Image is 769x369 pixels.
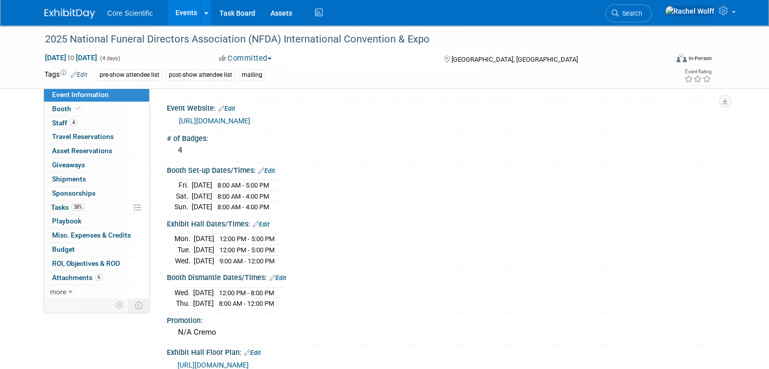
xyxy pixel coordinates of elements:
span: [GEOGRAPHIC_DATA], [GEOGRAPHIC_DATA] [451,56,578,63]
span: Booth [52,105,83,113]
span: Staff [52,119,77,127]
span: Tasks [51,203,85,211]
div: mailing [239,70,265,80]
div: 2025 National Funeral Directors Association (NFDA) International Convention & Expo [41,30,655,49]
td: Personalize Event Tab Strip [111,299,129,312]
div: Exhibit Hall Floor Plan: [167,345,725,358]
a: more [44,285,149,299]
span: 8:00 AM - 4:00 PM [217,203,269,211]
div: Promotion: [167,313,725,326]
a: Tasks38% [44,201,149,214]
div: Booth Dismantle Dates/Times: [167,270,725,283]
a: Shipments [44,172,149,186]
span: 8:00 AM - 5:00 PM [217,181,269,189]
td: Toggle Event Tabs [129,299,150,312]
td: [DATE] [192,191,212,202]
div: Event Website: [167,101,725,114]
td: Wed. [174,287,193,298]
div: 4 [174,143,717,158]
span: Travel Reservations [52,132,114,141]
span: [DATE] [DATE] [44,53,98,62]
div: # of Badges: [167,131,725,144]
td: [DATE] [194,234,214,245]
span: 8:00 AM - 4:00 PM [217,193,269,200]
span: (4 days) [99,55,120,62]
span: Asset Reservations [52,147,112,155]
a: Event Information [44,88,149,102]
td: [DATE] [192,202,212,212]
span: 6 [95,273,103,281]
img: Format-Inperson.png [676,54,687,62]
td: [DATE] [193,287,214,298]
a: [URL][DOMAIN_NAME] [179,117,250,125]
a: Giveaways [44,158,149,172]
td: Mon. [174,234,194,245]
span: Sponsorships [52,189,96,197]
span: ROI, Objectives & ROO [52,259,120,267]
span: Shipments [52,175,86,183]
div: pre-show attendee list [97,70,162,80]
span: 12:00 PM - 5:00 PM [219,235,275,243]
span: 4 [70,119,77,126]
td: Tue. [174,245,194,256]
span: 12:00 PM - 5:00 PM [219,246,275,254]
button: Committed [215,53,276,64]
div: Event Format [613,53,712,68]
span: Budget [52,245,75,253]
i: Booth reservation complete [76,106,81,111]
a: Attachments6 [44,271,149,285]
span: to [66,54,76,62]
div: N/A Cremo [174,325,717,340]
div: Exhibit Hall Dates/Times: [167,216,725,229]
a: Search [605,5,652,22]
td: Wed. [174,255,194,266]
span: 12:00 PM - 8:00 PM [219,289,274,297]
td: [DATE] [193,298,214,309]
img: Rachel Wolff [665,6,715,17]
td: Tags [44,69,87,81]
div: Event Rating [684,69,711,74]
a: Edit [253,221,269,228]
a: Travel Reservations [44,130,149,144]
a: [URL][DOMAIN_NAME] [177,361,249,369]
span: Core Scientific [107,9,153,17]
td: Thu. [174,298,193,309]
span: 9:00 AM - 12:00 PM [219,257,275,265]
span: 8:00 AM - 12:00 PM [219,300,274,307]
td: Sun. [174,202,192,212]
a: Edit [244,349,261,356]
a: Misc. Expenses & Credits [44,228,149,242]
span: Attachments [52,273,103,282]
div: Booth Set-up Dates/Times: [167,163,725,176]
a: Edit [269,274,286,282]
a: Booth [44,102,149,116]
span: Search [619,10,642,17]
a: Asset Reservations [44,144,149,158]
img: ExhibitDay [44,9,95,19]
span: Misc. Expenses & Credits [52,231,131,239]
a: Edit [71,71,87,78]
a: Staff4 [44,116,149,130]
span: Event Information [52,90,109,99]
td: Fri. [174,180,192,191]
a: Edit [218,105,235,112]
a: Sponsorships [44,187,149,200]
span: Giveaways [52,161,85,169]
a: Edit [258,167,275,174]
span: more [50,288,66,296]
div: In-Person [688,55,712,62]
span: Playbook [52,217,81,225]
td: [DATE] [194,255,214,266]
div: post-show attendee list [166,70,235,80]
a: ROI, Objectives & ROO [44,257,149,270]
span: 38% [71,203,85,211]
a: Playbook [44,214,149,228]
td: [DATE] [194,245,214,256]
td: [DATE] [192,180,212,191]
a: Budget [44,243,149,256]
td: Sat. [174,191,192,202]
